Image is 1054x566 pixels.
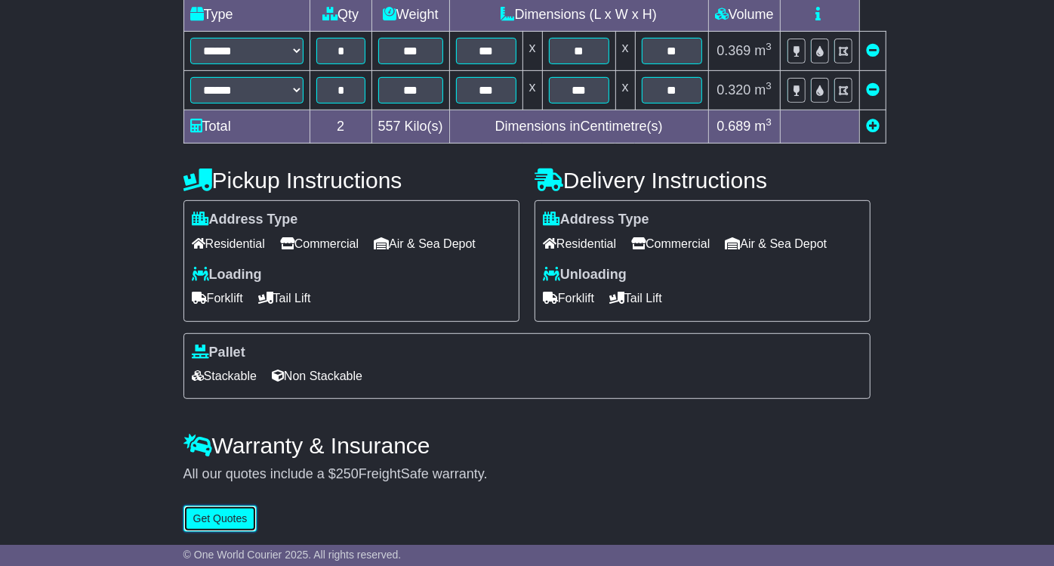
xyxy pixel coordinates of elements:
[766,41,772,52] sup: 3
[371,110,449,144] td: Kilo(s)
[543,212,649,228] label: Address Type
[258,286,311,310] span: Tail Lift
[449,110,708,144] td: Dimensions in Centimetre(s)
[192,232,265,255] span: Residential
[609,286,662,310] span: Tail Lift
[183,549,402,561] span: © One World Courier 2025. All rights reserved.
[192,345,245,361] label: Pallet
[766,80,772,91] sup: 3
[183,110,310,144] td: Total
[272,364,362,388] span: Non Stackable
[336,466,359,481] span: 250
[755,43,772,58] span: m
[631,232,710,255] span: Commercial
[183,168,519,193] h4: Pickup Instructions
[615,32,635,71] td: x
[755,119,772,134] span: m
[717,82,750,97] span: 0.320
[543,232,616,255] span: Residential
[192,267,262,283] label: Loading
[522,71,542,110] td: x
[183,466,871,483] div: All our quotes include a $ FreightSafe warranty.
[866,82,880,97] a: Remove this item
[726,232,827,255] span: Air & Sea Depot
[866,119,880,134] a: Add new item
[717,43,750,58] span: 0.369
[280,232,359,255] span: Commercial
[755,82,772,97] span: m
[543,267,627,283] label: Unloading
[378,119,401,134] span: 557
[183,433,871,458] h4: Warranty & Insurance
[192,212,298,228] label: Address Type
[615,71,635,110] td: x
[522,32,542,71] td: x
[766,116,772,128] sup: 3
[866,43,880,58] a: Remove this item
[183,506,257,532] button: Get Quotes
[192,364,257,388] span: Stackable
[374,232,476,255] span: Air & Sea Depot
[717,119,750,134] span: 0.689
[310,110,371,144] td: 2
[543,286,594,310] span: Forklift
[192,286,243,310] span: Forklift
[535,168,871,193] h4: Delivery Instructions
